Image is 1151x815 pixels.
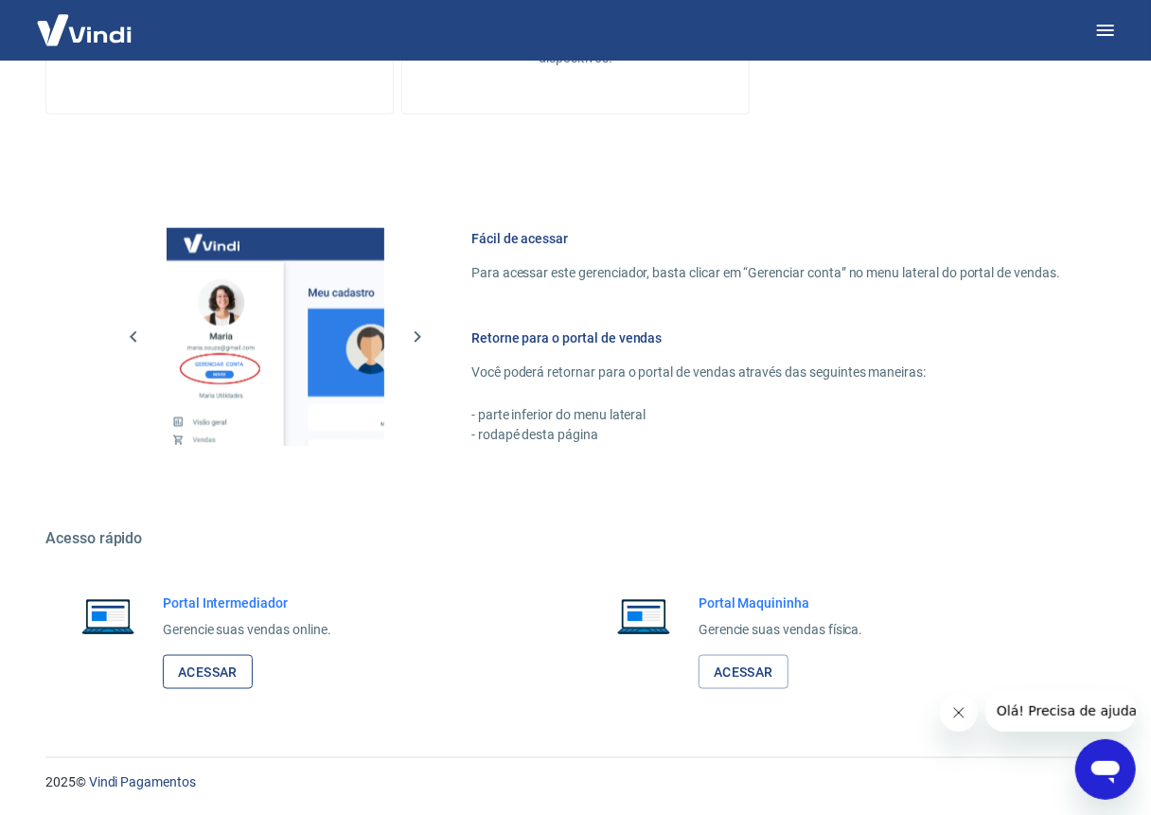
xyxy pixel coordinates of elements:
iframe: Fechar mensagem [940,694,978,732]
img: Vindi [23,1,146,59]
p: - parte inferior do menu lateral [471,405,1060,425]
h6: Portal Maquininha [699,594,863,612]
img: Imagem de um notebook aberto [604,594,683,639]
iframe: Mensagem da empresa [985,690,1136,732]
img: Imagem da dashboard mostrando o botão de gerenciar conta na sidebar no lado esquerdo [167,228,384,446]
a: Acessar [163,655,253,690]
h6: Fácil de acessar [471,229,1060,248]
a: Vindi Pagamentos [89,775,196,790]
img: Imagem de um notebook aberto [68,594,148,639]
span: Olá! Precisa de ajuda? [11,13,159,28]
p: Gerencie suas vendas online. [163,620,331,640]
h5: Acesso rápido [45,529,1106,548]
p: 2025 © [45,773,1106,793]
h6: Retorne para o portal de vendas [471,328,1060,347]
p: Você poderá retornar para o portal de vendas através das seguintes maneiras: [471,363,1060,382]
p: Gerencie suas vendas física. [699,620,863,640]
iframe: Botão para abrir a janela de mensagens [1075,739,1136,800]
h6: Portal Intermediador [163,594,331,612]
a: Acessar [699,655,788,690]
p: - rodapé desta página [471,425,1060,445]
p: Para acessar este gerenciador, basta clicar em “Gerenciar conta” no menu lateral do portal de ven... [471,263,1060,283]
